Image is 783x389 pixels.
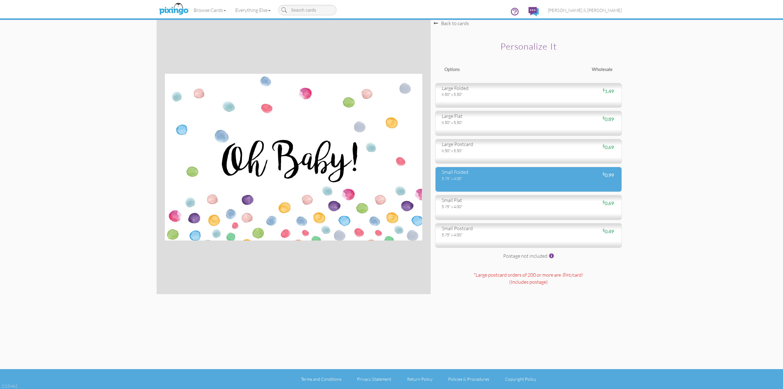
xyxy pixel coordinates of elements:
span: 0.69 [603,200,614,206]
sup: $ [603,144,605,148]
a: Everything Else [231,2,275,18]
div: large flat [442,113,524,120]
span: 0.99 [603,172,614,178]
a: Browse Cards [189,2,231,18]
div: small folded [442,169,524,176]
div: 8.50" x 5.50" [442,148,524,153]
div: 8.50" x 5.50" [442,92,524,97]
sup: $ [603,115,605,120]
div: Wholesale [529,66,617,73]
sup: $ [603,228,605,232]
sup: $ [603,88,605,92]
div: 5.75" x 4.00" [442,232,524,238]
sup: $ [603,200,605,204]
a: [PERSON_NAME] & [PERSON_NAME] [543,2,626,18]
div: Postage not included [435,252,622,268]
img: comments.svg [529,7,539,16]
div: 5.75" x 4.00" [442,204,524,209]
div: small flat [442,197,524,204]
span: 0.89 [603,116,614,122]
img: pixingo logo [158,2,190,17]
div: small postcard [442,225,524,232]
sup: $ [603,171,605,176]
div: 8.50" x 5.50" [442,120,524,125]
span: [PERSON_NAME] & [PERSON_NAME] [548,8,622,13]
a: Privacy Statement [357,376,391,382]
div: large postcard [442,141,524,148]
a: Terms and Conditions [301,376,341,382]
img: 20220223-201153-aa1f6443cfda-1500.jpg [165,74,422,241]
a: Policies & Procedures [448,376,489,382]
a: Return Policy [407,376,432,382]
input: Search cards [278,5,336,15]
div: large folded [442,85,524,92]
span: 0.69 [603,144,614,150]
a: Copyright Policy [505,376,536,382]
span: 1.49 [603,88,614,94]
div: 5.75" x 4.00" [442,176,524,181]
div: Options [440,66,529,73]
div: *Large postcard orders of 200 or more are .89¢/card! (Includes postage ) [435,271,622,294]
div: 2.2.0-462 [2,383,17,389]
span: 0.49 [603,228,614,234]
h2: Personalize it [446,42,611,51]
